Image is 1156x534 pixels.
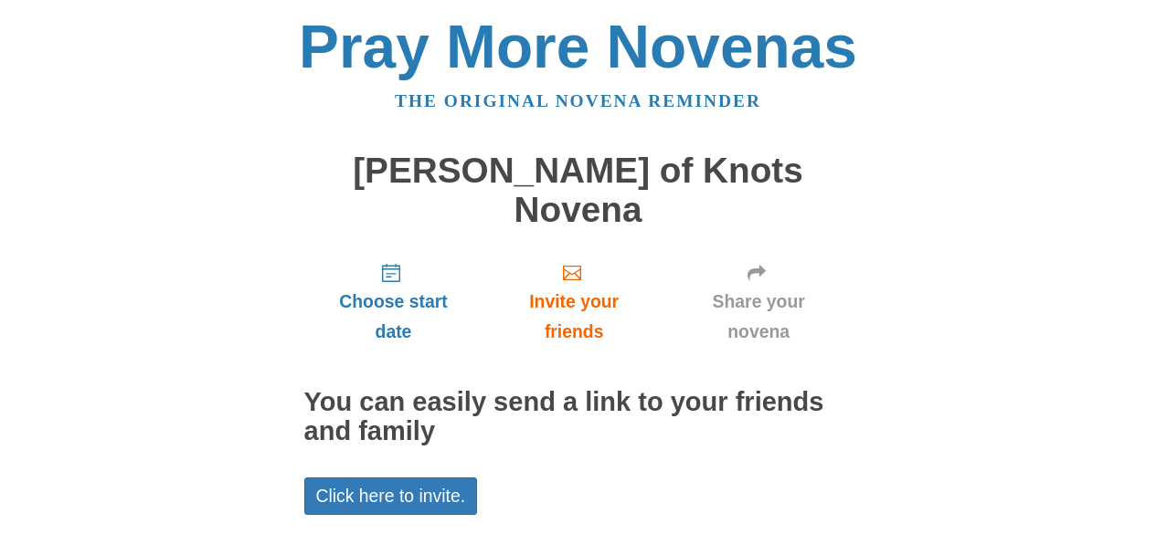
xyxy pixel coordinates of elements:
a: Pray More Novenas [299,13,857,80]
a: Choose start date [304,247,483,356]
span: Share your novena [684,287,834,347]
a: The original novena reminder [395,91,761,110]
h2: You can easily send a link to your friends and family [304,388,853,446]
h1: [PERSON_NAME] of Knots Novena [304,152,853,229]
a: Click here to invite. [304,477,478,515]
span: Invite your friends [501,287,646,347]
span: Choose start date [323,287,465,347]
a: Share your novena [665,247,853,356]
a: Invite your friends [483,247,664,356]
